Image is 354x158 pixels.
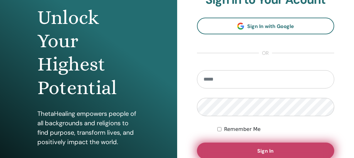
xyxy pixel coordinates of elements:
a: Sign In with Google [197,18,335,34]
label: Remember Me [224,126,261,133]
div: Keep me authenticated indefinitely or until I manually logout [217,126,334,133]
span: or [259,49,272,57]
h1: Unlock Your Highest Potential [37,6,140,100]
span: Sign In [257,148,274,154]
span: Sign In with Google [247,23,294,30]
p: ThetaHealing empowers people of all backgrounds and religions to find purpose, transform lives, a... [37,109,140,147]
